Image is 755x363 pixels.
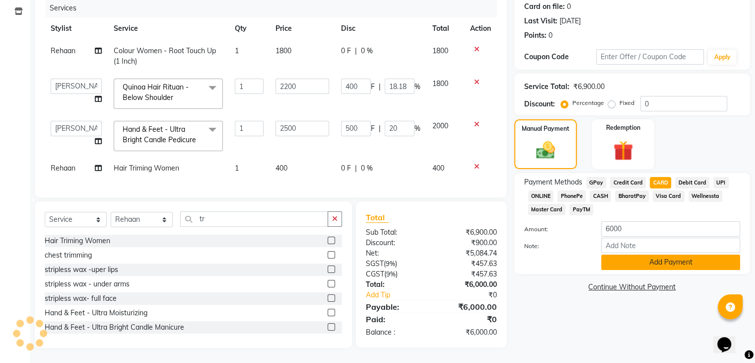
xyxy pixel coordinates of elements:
span: CGST [366,270,384,278]
th: Stylist [45,17,108,40]
th: Disc [335,17,426,40]
span: F [371,82,375,92]
div: Total: [358,279,431,290]
div: Paid: [358,313,431,325]
span: | [355,46,357,56]
th: Action [464,17,497,40]
span: ONLINE [528,190,554,202]
span: 0 F [341,163,351,174]
span: Quinoa Hair Rituan - Below Shoulder [123,83,189,102]
th: Price [270,17,335,40]
div: ₹6,000.00 [431,327,504,338]
input: Enter Offer / Coupon Code [596,49,704,65]
th: Qty [229,17,270,40]
span: Wellnessta [688,190,723,202]
div: Net: [358,248,431,259]
span: 0 F [341,46,351,56]
div: ₹6,900.00 [573,82,605,92]
span: Rehaan [51,164,75,173]
div: Card on file: [524,1,565,12]
div: stripless wax -uper lips [45,265,118,275]
span: BharatPay [615,190,649,202]
span: GPay [586,177,607,188]
span: 1800 [275,46,291,55]
div: Hand & Feet - Ultra Bright Candle Manicure [45,322,184,333]
input: Amount [601,221,740,237]
iframe: chat widget [713,323,745,353]
a: Continue Without Payment [516,282,748,292]
div: ₹5,084.74 [431,248,504,259]
span: 0 % [361,163,373,174]
span: 9% [386,270,396,278]
span: 400 [432,164,444,173]
span: 1800 [432,79,448,88]
label: Manual Payment [522,124,569,133]
div: ₹0 [431,313,504,325]
span: 400 [275,164,287,173]
span: % [414,123,420,134]
img: _gift.svg [607,138,639,163]
a: Add Tip [358,290,443,300]
span: PhonePe [557,190,586,202]
div: Balance : [358,327,431,338]
div: Payable: [358,301,431,313]
span: Master Card [528,204,566,215]
span: SGST [366,259,384,268]
div: Hand & Feet - Ultra Moisturizing [45,308,147,318]
div: Coupon Code [524,52,596,62]
span: | [379,82,381,92]
div: ₹0 [443,290,504,300]
span: F [371,123,375,134]
th: Service [108,17,229,40]
span: Colour Women - Root Touch Up (1 Inch) [114,46,216,66]
span: Visa Card [653,190,685,202]
span: 1800 [432,46,448,55]
div: 0 [549,30,552,41]
span: | [355,163,357,174]
span: Rehaan [51,46,75,55]
span: | [379,123,381,134]
span: 2000 [432,121,448,130]
a: x [173,93,178,102]
div: Service Total: [524,82,569,92]
input: Add Note [601,238,740,253]
span: 1 [235,46,239,55]
span: Hair Triming Women [114,164,179,173]
div: ₹6,000.00 [431,279,504,290]
span: CARD [650,177,671,188]
span: 1 [235,164,239,173]
span: UPI [713,177,729,188]
span: Credit Card [610,177,646,188]
label: Note: [517,242,594,251]
span: Payment Methods [524,177,582,187]
label: Fixed [619,98,634,107]
label: Percentage [572,98,604,107]
div: ₹457.63 [431,259,504,269]
div: ₹6,900.00 [431,227,504,238]
div: Points: [524,30,547,41]
span: 9% [386,260,395,268]
label: Redemption [606,123,640,132]
div: Last Visit: [524,16,557,26]
div: ₹900.00 [431,238,504,248]
div: ( ) [358,259,431,269]
span: Hand & Feet - Ultra Bright Candle Pedicure [123,125,196,144]
a: x [196,135,201,144]
label: Amount: [517,225,594,234]
div: Discount: [524,99,555,109]
div: chest trimming [45,250,92,261]
div: Discount: [358,238,431,248]
button: Apply [708,50,736,65]
span: Total [366,212,389,223]
div: stripless wax- full face [45,293,117,304]
div: stripless wax - under arms [45,279,130,289]
span: CASH [590,190,611,202]
div: 0 [567,1,571,12]
span: Debit Card [675,177,709,188]
button: Add Payment [601,255,740,270]
span: % [414,82,420,92]
div: Hair Triming Women [45,236,110,246]
div: Sub Total: [358,227,431,238]
th: Total [426,17,464,40]
span: 0 % [361,46,373,56]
